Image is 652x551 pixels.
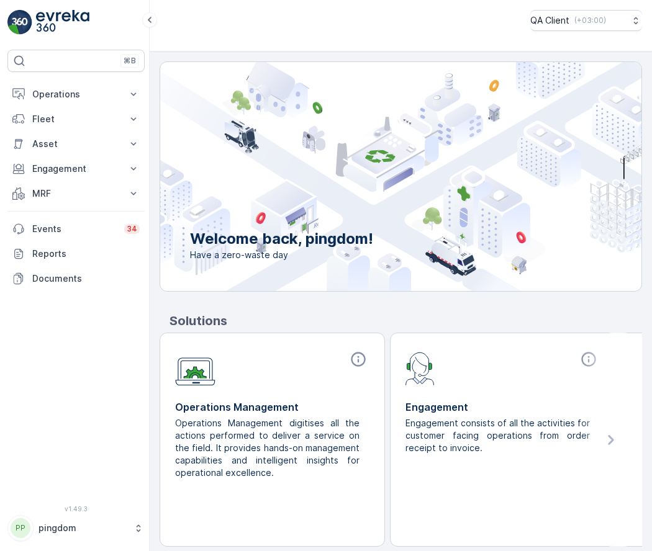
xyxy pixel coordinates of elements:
[175,400,369,414] p: Operations Management
[7,107,145,132] button: Fleet
[32,163,120,175] p: Engagement
[38,522,127,534] p: pingdom
[7,217,145,241] a: Events34
[405,417,590,454] p: Engagement consists of all the activities for customer facing operations from order receipt to in...
[190,249,373,261] span: Have a zero-waste day
[7,266,145,291] a: Documents
[175,351,215,386] img: module-icon
[175,417,360,479] p: Operations Management digitises all the actions performed to deliver a service on the field. It p...
[405,351,435,385] img: module-icon
[530,14,569,27] p: QA Client
[127,224,137,234] p: 34
[7,10,32,35] img: logo
[32,138,120,150] p: Asset
[170,311,642,330] p: Solutions
[11,518,30,538] div: PP
[405,400,600,414] p: Engagement
[32,88,120,101] p: Operations
[124,56,136,66] p: ⌘B
[530,10,642,31] button: QA Client(+03:00)
[7,156,145,181] button: Engagement
[7,241,145,266] a: Reports
[32,272,140,285] p: Documents
[32,113,120,125] p: Fleet
[32,187,120,200] p: MRF
[104,62,641,291] img: city illustration
[7,505,145,513] span: v 1.49.3
[7,515,145,541] button: PPpingdom
[7,132,145,156] button: Asset
[574,16,606,25] p: ( +03:00 )
[32,223,117,235] p: Events
[7,82,145,107] button: Operations
[7,181,145,206] button: MRF
[32,248,140,260] p: Reports
[190,229,373,249] p: Welcome back, pingdom!
[36,10,89,35] img: logo_light-DOdMpM7g.png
